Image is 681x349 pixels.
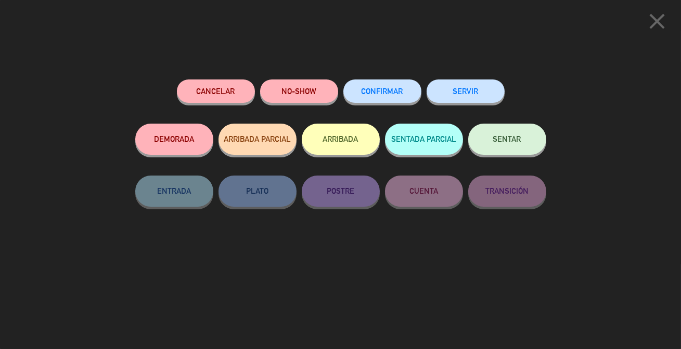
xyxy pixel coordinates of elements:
button: CONFIRMAR [343,79,421,103]
button: PLATO [219,176,297,207]
button: close [641,8,673,38]
button: Cancelar [177,79,255,103]
button: CUENTA [385,176,463,207]
button: ARRIBADA PARCIAL [219,124,297,155]
button: NO-SHOW [260,79,338,103]
button: ENTRADA [135,176,213,207]
span: ARRIBADA PARCIAL [224,135,291,143]
button: ARRIBADA [302,124,380,155]
i: close [644,8,670,34]
button: TRANSICIÓN [468,176,546,207]
span: CONFIRMAR [362,87,403,96]
span: SENTAR [493,135,521,143]
button: SENTAR [468,124,546,155]
button: POSTRE [302,176,380,207]
button: DEMORADA [135,124,213,155]
button: SENTADA PARCIAL [385,124,463,155]
button: SERVIR [427,79,505,103]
